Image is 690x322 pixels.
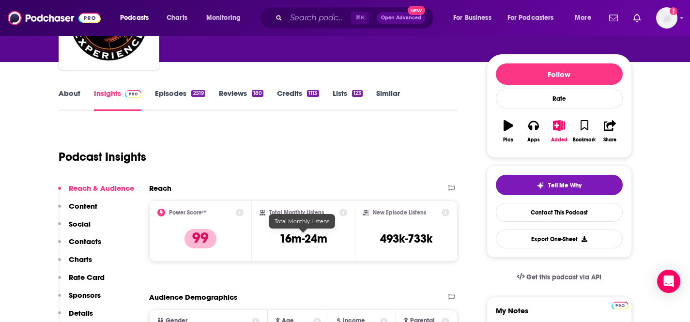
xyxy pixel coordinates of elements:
[58,219,91,237] button: Social
[377,12,426,24] button: Open AdvancedNew
[169,209,207,216] h2: Power Score™
[69,219,91,229] p: Social
[501,10,568,26] button: open menu
[69,273,105,282] p: Rate Card
[496,114,521,149] button: Play
[612,300,629,309] a: Pro website
[573,137,596,143] div: Bookmark
[408,6,425,15] span: New
[453,11,491,25] span: For Business
[670,7,677,15] svg: Add a profile image
[69,237,101,246] p: Contacts
[568,10,603,26] button: open menu
[376,89,400,111] a: Similar
[58,255,92,273] button: Charts
[509,265,610,289] a: Get this podcast via API
[69,201,97,211] p: Content
[546,114,571,149] button: Added
[575,11,591,25] span: More
[8,9,101,27] img: Podchaser - Follow, Share and Rate Podcasts
[58,291,101,308] button: Sponsors
[191,90,205,97] div: 2519
[269,209,324,216] h2: Total Monthly Listens
[58,201,97,219] button: Content
[184,229,216,248] p: 99
[496,203,623,222] a: Contact This Podcast
[279,231,327,246] h3: 16m-24m
[206,11,241,25] span: Monitoring
[69,255,92,264] p: Charts
[656,7,677,29] button: Show profile menu
[656,7,677,29] span: Logged in as megcassidy
[657,270,680,293] div: Open Intercom Messenger
[58,184,134,201] button: Reach & Audience
[629,10,644,26] a: Show notifications dropdown
[120,11,149,25] span: Podcasts
[548,182,582,189] span: Tell Me Why
[113,10,161,26] button: open menu
[496,175,623,195] button: tell me why sparkleTell Me Why
[597,114,622,149] button: Share
[507,11,554,25] span: For Podcasters
[275,218,329,225] span: Total Monthly Listens
[59,150,146,164] h1: Podcast Insights
[277,89,319,111] a: Credits1113
[149,292,237,302] h2: Audience Demographics
[527,137,540,143] div: Apps
[526,273,601,281] span: Get this podcast via API
[351,12,369,24] span: ⌘ K
[307,90,319,97] div: 1113
[446,10,504,26] button: open menu
[551,137,567,143] div: Added
[69,308,93,318] p: Details
[352,90,363,97] div: 123
[286,10,351,26] input: Search podcasts, credits, & more...
[603,137,616,143] div: Share
[58,273,105,291] button: Rate Card
[269,7,443,29] div: Search podcasts, credits, & more...
[59,89,80,111] a: About
[612,302,629,309] img: Podchaser Pro
[160,10,193,26] a: Charts
[656,7,677,29] img: User Profile
[381,15,421,20] span: Open Advanced
[380,231,432,246] h3: 493k-733k
[537,182,544,189] img: tell me why sparkle
[496,89,623,108] div: Rate
[333,89,363,111] a: Lists123
[521,114,546,149] button: Apps
[496,230,623,248] button: Export One-Sheet
[252,90,263,97] div: 180
[69,291,101,300] p: Sponsors
[605,10,622,26] a: Show notifications dropdown
[58,237,101,255] button: Contacts
[503,137,513,143] div: Play
[496,63,623,85] button: Follow
[373,209,426,216] h2: New Episode Listens
[219,89,263,111] a: Reviews180
[167,11,187,25] span: Charts
[69,184,134,193] p: Reach & Audience
[199,10,253,26] button: open menu
[155,89,205,111] a: Episodes2519
[125,90,142,98] img: Podchaser Pro
[94,89,142,111] a: InsightsPodchaser Pro
[572,114,597,149] button: Bookmark
[149,184,171,193] h2: Reach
